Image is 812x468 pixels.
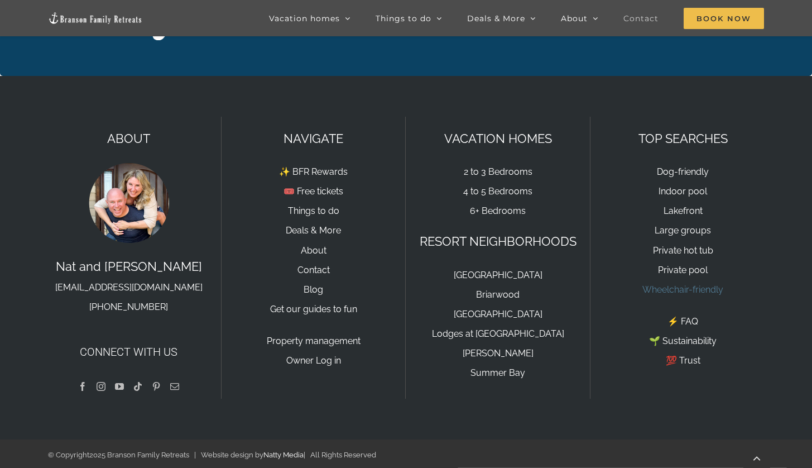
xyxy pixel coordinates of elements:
[269,15,340,22] span: Vacation homes
[623,15,659,22] span: Contact
[655,225,711,236] a: Large groups
[48,129,210,149] p: ABOUT
[152,382,161,391] a: Pinterest
[476,289,520,300] a: Briarwood
[267,336,361,346] a: Property management
[301,245,326,256] a: About
[233,129,395,149] p: NAVIGATE
[470,367,525,378] a: Summer Bay
[467,15,525,22] span: Deals & More
[649,336,717,346] a: 🌱 Sustainability
[263,451,304,459] a: Natty Media
[87,161,171,245] img: Nat and Tyann
[684,8,764,29] span: Book Now
[667,316,698,327] a: ⚡️ FAQ
[454,270,542,280] a: [GEOGRAPHIC_DATA]
[454,309,542,319] a: [GEOGRAPHIC_DATA]
[48,450,764,461] div: © Copyright 2025 Branson Family Retreats | Website design by | All Rights Reserved
[432,328,564,339] a: Lodges at [GEOGRAPHIC_DATA]
[657,166,709,177] a: Dog-friendly
[288,206,339,216] a: Things to do
[48,343,210,360] h4: Connect with us
[279,166,348,177] a: ✨ BFR Rewards
[664,206,703,216] a: Lakefront
[642,284,723,295] a: Wheelchair-friendly
[304,284,323,295] a: Blog
[464,166,532,177] a: 2 to 3 Bedrooms
[417,232,579,251] p: RESORT NEIGHBORHOODS
[666,355,700,366] a: 💯 Trust
[297,265,330,275] a: Contact
[284,186,343,197] a: 🎟️ Free tickets
[48,12,143,25] img: Branson Family Retreats Logo
[286,355,341,366] a: Owner Log in
[89,302,168,312] a: [PHONE_NUMBER]
[463,348,534,359] a: [PERSON_NAME]
[48,257,210,316] p: Nat and [PERSON_NAME]
[270,304,357,314] a: Get our guides to fun
[78,382,87,391] a: Facebook
[417,129,579,149] p: VACATION HOMES
[376,15,431,22] span: Things to do
[286,225,341,236] a: Deals & More
[602,129,764,149] p: TOP SEARCHES
[653,245,713,256] a: Private hot tub
[55,282,203,293] a: [EMAIL_ADDRESS][DOMAIN_NAME]
[658,265,708,275] a: Private pool
[133,382,142,391] a: Tiktok
[170,382,179,391] a: Mail
[97,382,105,391] a: Instagram
[659,186,707,197] a: Indoor pool
[561,15,588,22] span: About
[115,382,124,391] a: YouTube
[470,206,526,216] a: 6+ Bedrooms
[463,186,532,197] a: 4 to 5 Bedrooms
